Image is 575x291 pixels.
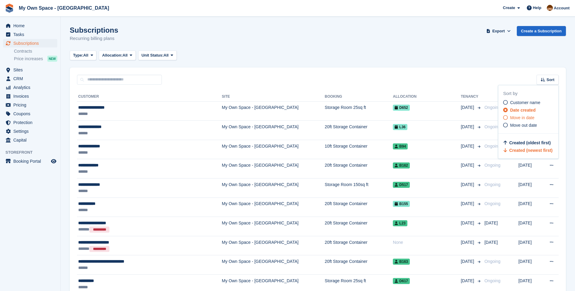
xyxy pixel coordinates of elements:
div: NEW [47,56,57,62]
td: Storage Room 25sq ft [325,101,393,121]
td: [DATE] [518,236,542,255]
a: Preview store [50,158,57,165]
span: L36 [393,124,407,130]
th: Booking [325,92,393,102]
span: Export [492,28,505,34]
img: stora-icon-8386f47178a22dfd0bd8f6a31ec36ba5ce8667c1dd55bd0f319d3a0aa187defe.svg [5,4,14,13]
p: Recurring billing plans [70,35,118,42]
span: Ongoing [484,182,500,187]
span: Settings [13,127,50,136]
td: 20ft Storage Container [325,198,393,217]
td: My Own Space - [GEOGRAPHIC_DATA] [222,198,325,217]
a: menu [3,101,57,109]
span: Subscriptions [13,39,50,47]
span: [DATE] [484,221,498,225]
a: menu [3,136,57,144]
a: menu [3,118,57,127]
a: menu [3,21,57,30]
span: CRM [13,74,50,83]
td: [DATE] [518,159,542,178]
td: My Own Space - [GEOGRAPHIC_DATA] [222,140,325,159]
span: [DATE] [461,162,475,168]
th: Tenancy [461,92,482,102]
th: Allocation [393,92,461,102]
span: Tasks [13,30,50,39]
span: B155 [393,201,410,207]
button: Unit Status: All [138,51,177,60]
span: Ongoing [484,201,500,206]
td: [DATE] [518,217,542,236]
td: 20ft Storage Container [325,236,393,255]
span: All [83,52,89,58]
span: [DATE] [461,258,475,265]
span: [DATE] [461,201,475,207]
span: Move out date [510,123,537,128]
td: [DATE] [518,178,542,198]
td: My Own Space - [GEOGRAPHIC_DATA] [222,178,325,198]
td: [DATE] [518,255,542,275]
td: 20ft Storage Container [325,159,393,178]
img: Paula Harris [547,5,553,11]
span: Ongoing [484,124,500,129]
span: [DATE] [461,143,475,149]
a: menu [3,110,57,118]
span: [DATE] [461,181,475,188]
span: Ongoing [484,259,500,264]
span: Allocation: [102,52,122,58]
td: My Own Space - [GEOGRAPHIC_DATA] [222,101,325,121]
span: D652 [393,105,410,111]
span: D617 [393,278,410,284]
span: B162 [393,162,410,168]
span: Created (newest first) [509,148,553,153]
span: Coupons [13,110,50,118]
span: [DATE] [461,239,475,246]
span: Analytics [13,83,50,92]
td: 20ft Storage Container [325,121,393,140]
span: [DATE] [461,278,475,284]
th: Site [222,92,325,102]
div: Sort by [503,90,558,97]
td: 20ft Storage Container [325,217,393,236]
span: Invoices [13,92,50,100]
td: Storage Room 150sq ft [325,178,393,198]
span: Ongoing [484,163,500,168]
a: Move out date [503,122,558,129]
span: All [164,52,169,58]
button: Type: All [70,51,96,60]
td: My Own Space - [GEOGRAPHIC_DATA] [222,217,325,236]
span: Sort [547,77,554,83]
th: Customer [77,92,222,102]
span: Customer name [510,100,540,105]
td: My Own Space - [GEOGRAPHIC_DATA] [222,236,325,255]
a: Move in date [503,115,558,121]
a: My Own Space - [GEOGRAPHIC_DATA] [16,3,112,13]
span: All [122,52,128,58]
span: [DATE] [461,220,475,226]
button: Allocation: All [99,51,136,60]
span: [DATE] [461,104,475,111]
a: Created (newest first) [503,148,553,153]
h1: Subscriptions [70,26,118,34]
a: menu [3,127,57,136]
span: Ongoing [484,144,500,149]
span: Account [554,5,570,11]
span: Move in date [510,115,534,120]
span: Pricing [13,101,50,109]
td: My Own Space - [GEOGRAPHIC_DATA] [222,255,325,275]
span: Ongoing [484,278,500,283]
span: Price increases [14,56,43,62]
span: Booking Portal [13,157,50,165]
a: Created (oldest first) [503,140,551,145]
span: Capital [13,136,50,144]
a: menu [3,157,57,165]
td: [DATE] [518,198,542,217]
div: None [393,239,461,246]
a: Price increases NEW [14,55,57,62]
span: Help [533,5,541,11]
span: Create [503,5,515,11]
a: menu [3,92,57,100]
a: Date created [503,107,558,113]
a: Customer name [503,100,558,106]
td: 20ft Storage Container [325,255,393,275]
span: D517 [393,182,410,188]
